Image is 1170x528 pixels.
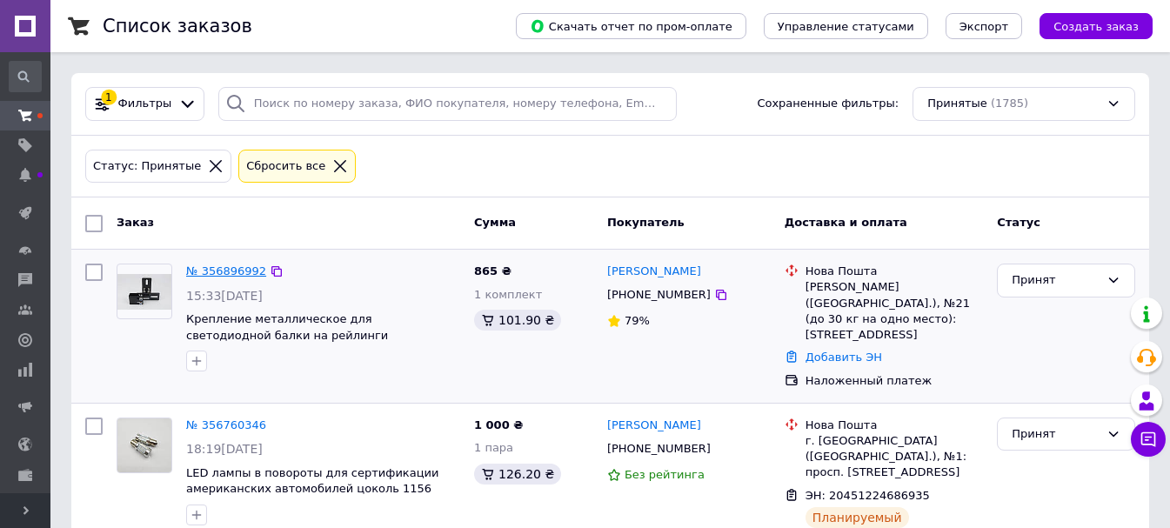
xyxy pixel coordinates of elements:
[474,441,513,454] span: 1 пара
[1131,422,1166,457] button: Чат с покупателем
[607,264,701,280] a: [PERSON_NAME]
[806,264,984,279] div: Нова Пошта
[530,18,732,34] span: Скачать отчет по пром-оплате
[1012,425,1100,444] div: Принят
[625,314,650,327] span: 79%
[218,87,678,121] input: Поиск по номеру заказа, ФИО покупателя, номеру телефона, Email, номеру накладной
[101,90,117,105] div: 1
[117,216,154,229] span: Заказ
[474,418,523,431] span: 1 000 ₴
[757,96,899,112] span: Сохраненные фильтры:
[516,13,746,39] button: Скачать отчет по пром-оплате
[1040,13,1153,39] button: Создать заказ
[103,16,252,37] h1: Список заказов
[474,288,542,301] span: 1 комплект
[186,466,438,511] a: LED лампы в повороты для сертификации американских автомобилей цоколь 1156 Ba15S P21W РОВНЫЕ УСЫ
[778,20,914,33] span: Управление статусами
[946,13,1022,39] button: Экспорт
[474,464,561,485] div: 126.20 ₴
[474,264,511,277] span: 865 ₴
[625,468,705,481] span: Без рейтинга
[927,96,987,112] span: Принятые
[604,438,714,460] div: [PHONE_NUMBER]
[997,216,1040,229] span: Статус
[186,264,266,277] a: № 356896992
[806,433,984,481] div: г. [GEOGRAPHIC_DATA] ([GEOGRAPHIC_DATA].), №1: просп. [STREET_ADDRESS]
[1012,271,1100,290] div: Принят
[117,264,172,319] a: Фото товару
[785,216,907,229] span: Доставка и оплата
[806,507,909,528] div: Планируемый
[186,418,266,431] a: № 356760346
[90,157,204,176] div: Статус: Принятые
[806,351,882,364] a: Добавить ЭН
[604,284,714,306] div: [PHONE_NUMBER]
[186,312,388,358] a: Крепление металлическое для светодиодной балки на рейлинги автомобиля регулируемое
[959,20,1008,33] span: Экспорт
[806,279,984,343] div: [PERSON_NAME] ([GEOGRAPHIC_DATA].), №21 (до 30 кг на одно место): [STREET_ADDRESS]
[117,274,171,310] img: Фото товару
[806,418,984,433] div: Нова Пошта
[607,418,701,434] a: [PERSON_NAME]
[806,373,984,389] div: Наложенный платеж
[764,13,928,39] button: Управление статусами
[117,418,172,473] a: Фото товару
[243,157,329,176] div: Сбросить все
[474,310,561,331] div: 101.90 ₴
[118,96,172,112] span: Фильтры
[117,418,171,472] img: Фото товару
[186,289,263,303] span: 15:33[DATE]
[474,216,516,229] span: Сумма
[991,97,1028,110] span: (1785)
[1053,20,1139,33] span: Создать заказ
[186,442,263,456] span: 18:19[DATE]
[607,216,685,229] span: Покупатель
[1022,19,1153,32] a: Создать заказ
[806,489,930,502] span: ЭН: 20451224686935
